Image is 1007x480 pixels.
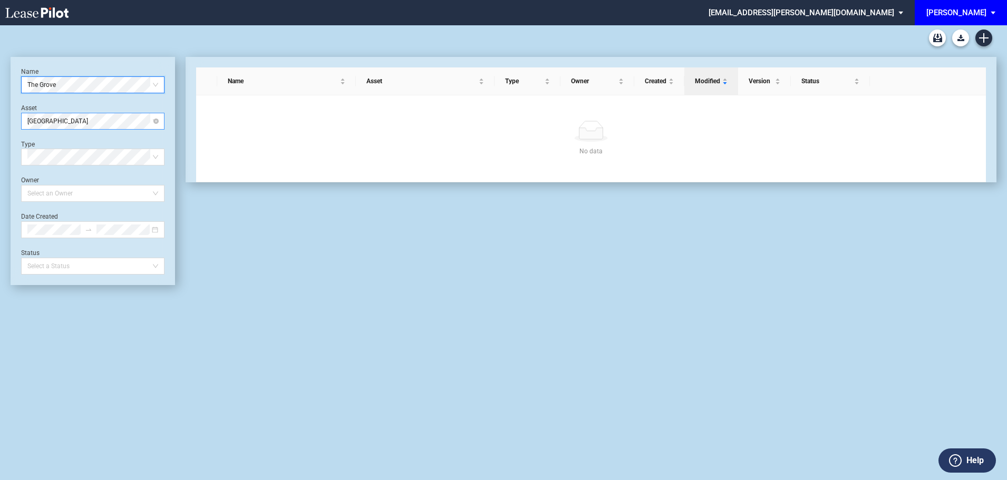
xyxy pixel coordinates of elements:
[645,76,666,86] span: Created
[560,67,634,95] th: Owner
[929,30,946,46] a: Archive
[938,448,996,473] button: Help
[949,30,972,46] md-menu: Download Blank Form List
[356,67,495,95] th: Asset
[738,67,791,95] th: Version
[21,249,40,257] label: Status
[505,76,543,86] span: Type
[27,77,158,93] span: The Grove
[749,76,773,86] span: Version
[801,76,852,86] span: Status
[209,146,973,156] div: No data
[153,119,159,124] span: close-circle
[966,454,984,467] label: Help
[85,226,92,233] span: to
[495,67,560,95] th: Type
[21,68,38,75] label: Name
[21,104,37,112] label: Asset
[27,113,158,129] span: Park Place
[684,67,738,95] th: Modified
[926,8,986,17] div: [PERSON_NAME]
[571,76,616,86] span: Owner
[791,67,870,95] th: Status
[228,76,338,86] span: Name
[21,141,35,148] label: Type
[975,30,992,46] a: Create new document
[21,213,58,220] label: Date Created
[366,76,477,86] span: Asset
[952,30,969,46] button: Download Blank Form
[695,76,720,86] span: Modified
[85,226,92,233] span: swap-right
[634,67,684,95] th: Created
[217,67,356,95] th: Name
[21,177,39,184] label: Owner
